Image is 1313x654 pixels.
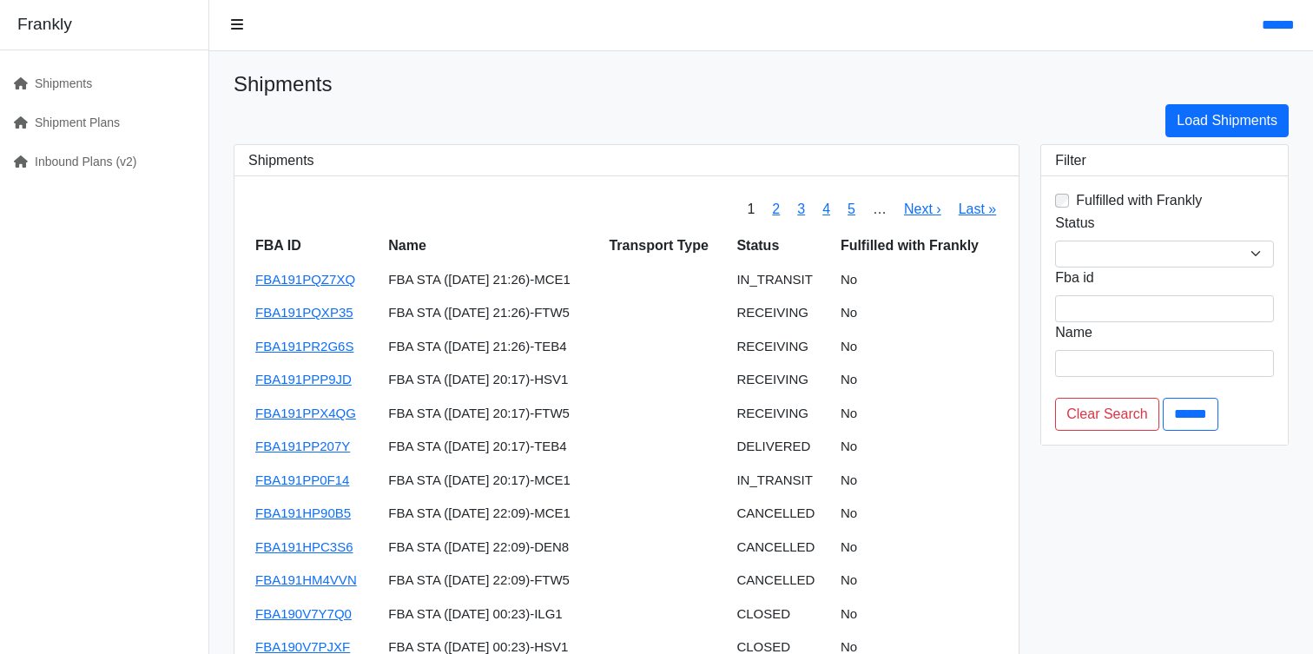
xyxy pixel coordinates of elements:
[381,330,602,364] td: FBA STA ([DATE] 21:26)-TEB4
[834,228,1005,263] th: Fulfilled with Frankly
[1055,213,1094,234] label: Status
[834,598,1005,631] td: No
[834,397,1005,431] td: No
[738,190,1005,228] nav: pager
[1076,190,1202,211] label: Fulfilled with Frankly
[729,397,833,431] td: RECEIVING
[904,201,941,216] a: Next ›
[255,639,350,654] a: FBA190V7PJXF
[381,497,602,531] td: FBA STA ([DATE] 22:09)-MCE1
[602,228,729,263] th: Transport Type
[381,464,602,498] td: FBA STA ([DATE] 20:17)-MCE1
[729,263,833,297] td: IN_TRANSIT
[255,305,353,320] a: FBA191PQXP35
[834,330,1005,364] td: No
[255,572,357,587] a: FBA191HM4VVN
[729,363,833,397] td: RECEIVING
[834,531,1005,565] td: No
[729,296,833,330] td: RECEIVING
[381,296,602,330] td: FBA STA ([DATE] 21:26)-FTW5
[834,363,1005,397] td: No
[834,464,1005,498] td: No
[729,531,833,565] td: CANCELLED
[248,152,1005,168] h3: Shipments
[729,228,833,263] th: Status
[1055,268,1093,288] label: Fba id
[834,296,1005,330] td: No
[248,228,381,263] th: FBA ID
[255,339,353,353] a: FBA191PR2G6S
[255,472,349,487] a: FBA191PP0F14
[255,505,351,520] a: FBA191HP90B5
[738,190,763,228] span: 1
[834,430,1005,464] td: No
[772,201,780,216] a: 2
[729,464,833,498] td: IN_TRANSIT
[729,598,833,631] td: CLOSED
[729,497,833,531] td: CANCELLED
[834,564,1005,598] td: No
[1055,152,1274,168] h3: Filter
[381,263,602,297] td: FBA STA ([DATE] 21:26)-MCE1
[834,263,1005,297] td: No
[834,497,1005,531] td: No
[1165,104,1289,137] a: Load Shipments
[729,330,833,364] td: RECEIVING
[255,406,356,420] a: FBA191PPX4QG
[381,430,602,464] td: FBA STA ([DATE] 20:17)-TEB4
[381,531,602,565] td: FBA STA ([DATE] 22:09)-DEN8
[822,201,830,216] a: 4
[1055,322,1092,343] label: Name
[381,228,602,263] th: Name
[381,397,602,431] td: FBA STA ([DATE] 20:17)-FTW5
[255,372,352,386] a: FBA191PPP9JD
[729,430,833,464] td: DELIVERED
[234,72,1289,97] h1: Shipments
[381,363,602,397] td: FBA STA ([DATE] 20:17)-HSV1
[255,606,352,621] a: FBA190V7Y7Q0
[381,598,602,631] td: FBA STA ([DATE] 00:23)-ILG1
[864,190,895,228] span: …
[729,564,833,598] td: CANCELLED
[381,564,602,598] td: FBA STA ([DATE] 22:09)-FTW5
[959,201,997,216] a: Last »
[797,201,805,216] a: 3
[255,539,353,554] a: FBA191HPC3S6
[255,272,355,287] a: FBA191PQZ7XQ
[848,201,855,216] a: 5
[1055,398,1158,431] a: Clear Search
[255,439,350,453] a: FBA191PP207Y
